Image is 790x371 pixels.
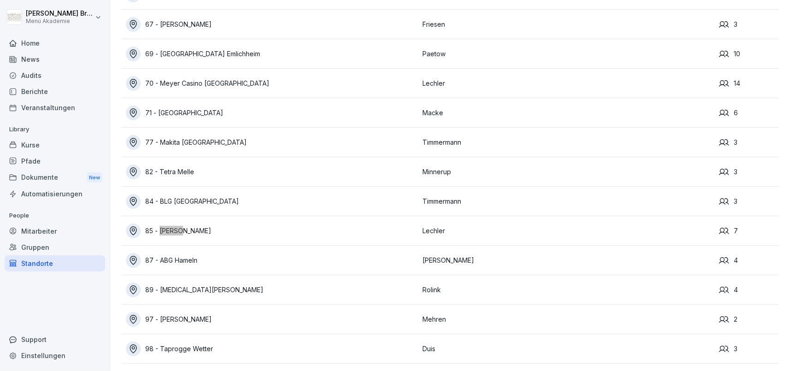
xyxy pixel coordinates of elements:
a: News [5,51,105,67]
a: Mitarbeiter [5,223,105,239]
td: Timmermann [418,128,714,157]
div: 3 [719,19,779,29]
p: Library [5,122,105,137]
a: DokumenteNew [5,169,105,186]
a: 71 - [GEOGRAPHIC_DATA] [126,106,418,120]
a: Gruppen [5,239,105,255]
p: Menü Akademie [26,18,93,24]
div: 3 [719,196,779,206]
td: Mehren [418,305,714,334]
a: Automatisierungen [5,186,105,202]
td: Timmermann [418,187,714,216]
a: 70 - Meyer Casino [GEOGRAPHIC_DATA] [126,76,418,91]
a: Kurse [5,137,105,153]
div: 3 [719,344,779,354]
td: Duis [418,334,714,364]
a: Einstellungen [5,347,105,364]
td: Lechler [418,216,714,246]
div: Support [5,331,105,347]
a: Veranstaltungen [5,100,105,116]
div: 7 [719,226,779,236]
a: Audits [5,67,105,83]
a: 89 - [MEDICAL_DATA][PERSON_NAME] [126,283,418,297]
div: Dokumente [5,169,105,186]
p: People [5,208,105,223]
a: 97 - [PERSON_NAME] [126,312,418,327]
a: Home [5,35,105,51]
div: New [87,172,102,183]
a: Standorte [5,255,105,271]
a: 85 - [PERSON_NAME] [126,224,418,238]
td: [PERSON_NAME] [418,246,714,275]
td: Macke [418,98,714,128]
td: Friesen [418,10,714,39]
div: 4 [719,255,779,265]
a: 98 - Taprogge Wetter [126,342,418,356]
a: 69 - [GEOGRAPHIC_DATA] Emlichheim [126,47,418,61]
div: 6 [719,108,779,118]
td: Rolink [418,275,714,305]
a: 87 - ABG Hameln [126,253,418,268]
a: 67 - [PERSON_NAME] [126,17,418,32]
div: 3 [719,167,779,177]
div: 3 [719,137,779,147]
div: 14 [719,78,779,88]
a: 77 - Makita [GEOGRAPHIC_DATA] [126,135,418,150]
div: 4 [719,285,779,295]
p: [PERSON_NAME] Bruns [26,10,93,18]
a: 82 - Tetra Melle [126,165,418,179]
div: 10 [719,49,779,59]
td: Lechler [418,69,714,98]
a: Berichte [5,83,105,100]
td: Minnerup [418,157,714,187]
div: 2 [719,314,779,324]
a: 84 - BLG [GEOGRAPHIC_DATA] [126,194,418,209]
td: Paetow [418,39,714,69]
a: Pfade [5,153,105,169]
